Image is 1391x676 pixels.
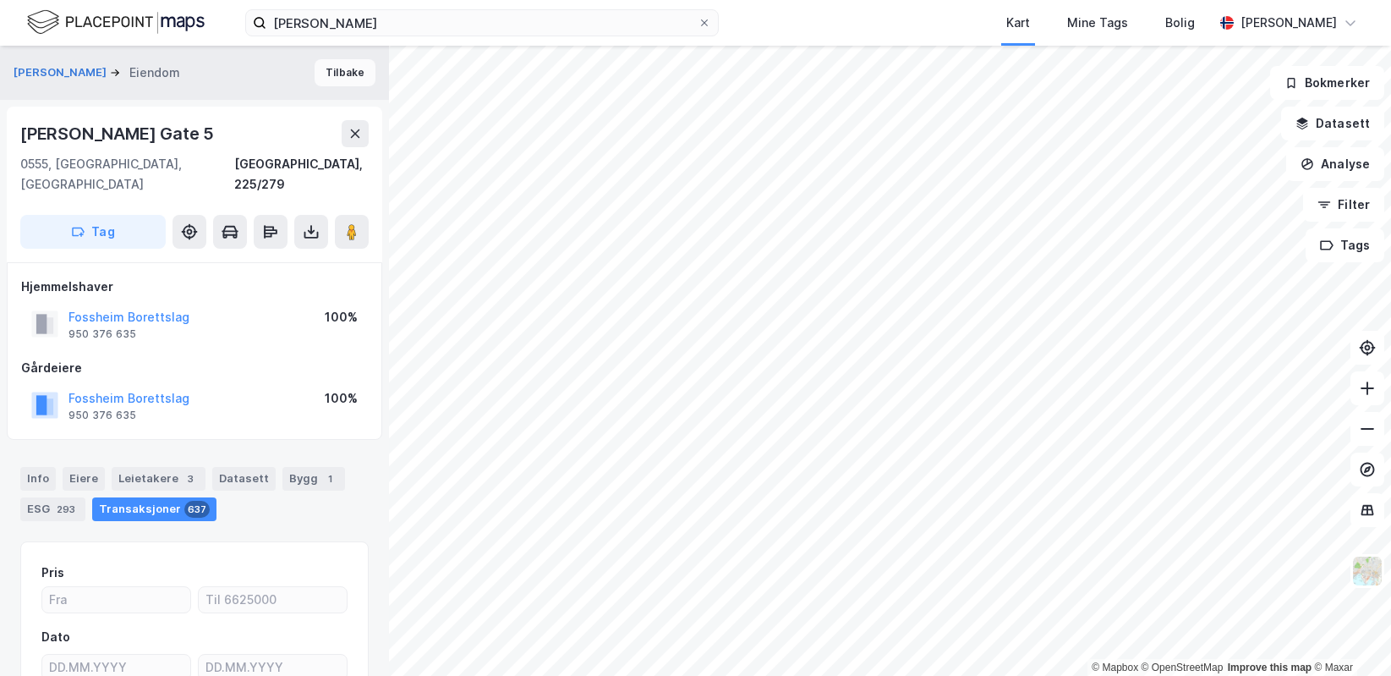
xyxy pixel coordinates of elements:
[14,64,110,81] button: [PERSON_NAME]
[68,327,136,341] div: 950 376 635
[68,409,136,422] div: 950 376 635
[63,467,105,491] div: Eiere
[1240,13,1337,33] div: [PERSON_NAME]
[1286,147,1384,181] button: Analyse
[234,154,369,195] div: [GEOGRAPHIC_DATA], 225/279
[282,467,345,491] div: Bygg
[41,563,64,583] div: Pris
[1351,555,1383,587] img: Z
[20,497,85,521] div: ESG
[212,467,276,491] div: Datasett
[1092,662,1138,673] a: Mapbox
[266,10,698,36] input: Søk på adresse, matrikkel, gårdeiere, leietakere eller personer
[20,154,234,195] div: 0555, [GEOGRAPHIC_DATA], [GEOGRAPHIC_DATA]
[1306,595,1391,676] iframe: Chat Widget
[1281,107,1384,140] button: Datasett
[20,467,56,491] div: Info
[1006,13,1030,33] div: Kart
[321,470,338,487] div: 1
[199,587,347,613] input: Til 6625000
[20,120,217,147] div: [PERSON_NAME] Gate 5
[20,215,166,249] button: Tag
[315,59,375,86] button: Tilbake
[27,8,205,37] img: logo.f888ab2527a4732fd821a326f86c7f29.svg
[41,627,70,647] div: Dato
[92,497,216,521] div: Transaksjoner
[1306,228,1384,262] button: Tags
[21,358,368,378] div: Gårdeiere
[1303,188,1384,222] button: Filter
[21,277,368,297] div: Hjemmelshaver
[129,63,180,83] div: Eiendom
[1270,66,1384,100] button: Bokmerker
[184,501,210,518] div: 637
[1142,662,1224,673] a: OpenStreetMap
[1228,662,1312,673] a: Improve this map
[42,587,190,613] input: Fra
[1165,13,1195,33] div: Bolig
[112,467,205,491] div: Leietakere
[1067,13,1128,33] div: Mine Tags
[182,470,199,487] div: 3
[53,501,79,518] div: 293
[325,307,358,327] div: 100%
[325,388,358,409] div: 100%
